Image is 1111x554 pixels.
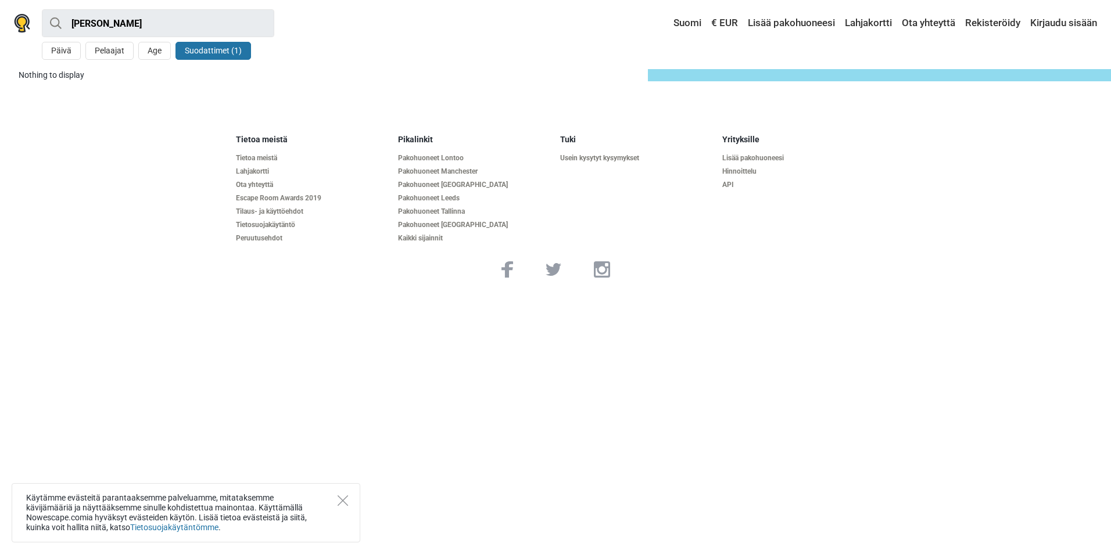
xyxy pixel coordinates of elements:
h5: Tietoa meistä [236,135,389,145]
a: Pakohuoneet Manchester [398,167,551,176]
div: Nothing to display [19,69,639,81]
a: Hinnoittelu [722,167,875,176]
input: kokeile “London” [42,9,274,37]
a: Pakohuoneet [GEOGRAPHIC_DATA] [398,181,551,189]
a: Peruutusehdot [236,234,389,243]
a: Lisää pakohuoneesi [745,13,838,34]
a: Lisää pakohuoneesi [722,154,875,163]
button: Age [138,42,171,60]
a: Pakohuoneet Tallinna [398,207,551,216]
a: € EUR [708,13,741,34]
button: Päivä [42,42,81,60]
h5: Tuki [560,135,713,145]
a: Lahjakortti [842,13,895,34]
a: Ota yhteyttä [236,181,389,189]
a: Tietosuojakäytäntö [236,221,389,229]
img: Suomi [665,19,673,27]
a: Usein kysytyt kysymykset [560,154,713,163]
a: Pakohuoneet Leeds [398,194,551,203]
a: Tietosuojakäytäntömme [130,523,218,532]
a: Rekisteröidy [962,13,1023,34]
h5: Yrityksille [722,135,875,145]
button: Close [338,495,348,506]
a: API [722,181,875,189]
img: Nowescape logo [14,14,30,33]
a: Kirjaudu sisään [1027,13,1097,34]
a: Tilaus- ja käyttöehdot [236,207,389,216]
button: Pelaajat [85,42,134,60]
h5: Pikalinkit [398,135,551,145]
a: Suomi [662,13,704,34]
a: Ota yhteyttä [899,13,958,34]
a: Tietoa meistä [236,154,389,163]
a: Pakohuoneet Lontoo [398,154,551,163]
a: Kaikki sijainnit [398,234,551,243]
div: Käytämme evästeitä parantaaksemme palveluamme, mitataksemme kävijämääriä ja näyttääksemme sinulle... [12,483,360,542]
button: Suodattimet (1) [175,42,251,60]
a: Lahjakortti [236,167,389,176]
a: Pakohuoneet [GEOGRAPHIC_DATA] [398,221,551,229]
a: Escape Room Awards 2019 [236,194,389,203]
